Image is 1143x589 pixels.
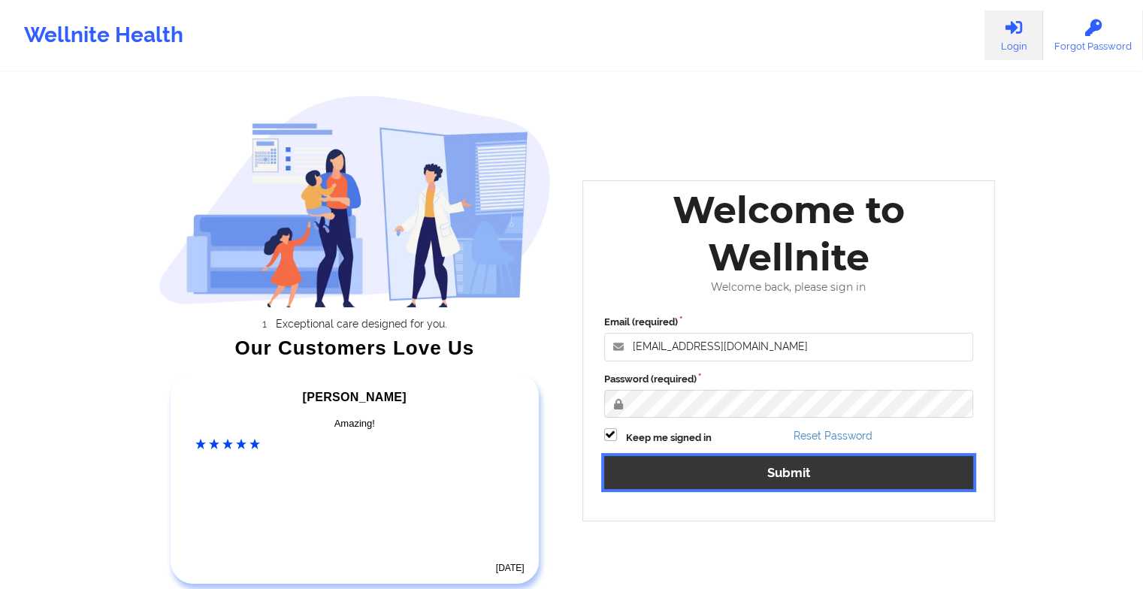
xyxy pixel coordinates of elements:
[159,95,551,307] img: wellnite-auth-hero_200.c722682e.png
[496,563,525,573] time: [DATE]
[626,430,712,446] label: Keep me signed in
[604,333,974,361] input: Email address
[172,318,551,330] li: Exceptional care designed for you.
[159,340,551,355] div: Our Customers Love Us
[794,430,872,442] a: Reset Password
[1043,11,1143,60] a: Forgot Password
[195,416,514,431] div: Amazing!
[604,372,974,387] label: Password (required)
[594,281,984,294] div: Welcome back, please sign in
[303,391,407,403] span: [PERSON_NAME]
[604,315,974,330] label: Email (required)
[984,11,1043,60] a: Login
[594,186,984,281] div: Welcome to Wellnite
[604,456,974,488] button: Submit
